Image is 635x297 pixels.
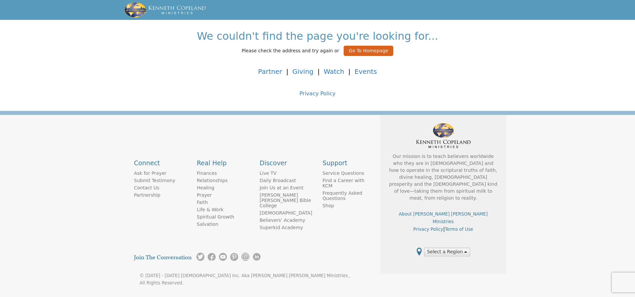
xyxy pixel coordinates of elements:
[258,68,282,75] a: Partner
[139,272,180,280] p: © [DATE] - [DATE]
[197,206,250,213] a: Life & Work
[197,184,250,191] a: Healing
[197,177,250,184] a: Relationships
[134,177,187,184] a: Submit Testimony
[260,177,313,184] a: Daily Broadcast
[344,46,393,56] button: Go To Homepage
[322,189,375,202] a: Frequently Asked Questions
[315,68,322,75] span: |
[260,170,313,177] a: Live TV
[424,247,470,257] button: Select a Region
[250,272,349,280] p: [PERSON_NAME] [PERSON_NAME] Ministries
[134,191,187,199] a: Partnership
[292,68,314,75] a: Giving
[124,2,206,18] img: brand
[346,68,353,75] span: |
[260,217,313,224] a: Believers' Academy
[322,159,375,167] h2: Support
[260,209,313,217] a: [DEMOGRAPHIC_DATA]
[322,177,375,189] a: Find a Career with KCM
[260,224,313,231] a: Superkid Academy
[399,212,488,224] a: About [PERSON_NAME] [PERSON_NAME] Ministries
[197,30,438,42] h1: We couldn't find the page you're looking for...
[134,170,187,177] a: Ask for Prayer
[197,221,250,228] a: Salvation
[389,210,498,233] div: |
[445,227,473,232] a: Terms of Use
[139,280,184,286] p: All rights reserved.
[241,272,250,280] p: aka
[389,153,498,202] p: Our mission is to teach believers worldwide who they are in [DEMOGRAPHIC_DATA] and how to operate...
[416,123,471,148] img: KCMCenterlineWebUse4ColorBlackText.png
[197,213,250,221] a: Spiritual Growth
[134,159,187,167] h2: Connect
[134,184,187,191] a: Contact Us
[284,68,291,75] span: |
[355,68,377,75] a: Events
[299,90,335,98] a: Privacy Policy
[239,45,342,57] p: Please check the address and try again or
[324,68,344,75] a: Watch
[260,191,313,209] a: [PERSON_NAME] [PERSON_NAME] Bible College
[134,254,191,262] h2: Join The Conversation
[413,227,443,232] a: Privacy Policy
[260,184,313,191] a: Join Us at an Event
[197,191,250,199] a: Prayer
[197,170,250,177] a: Finances
[197,199,250,206] a: Faith
[260,159,313,167] h2: Discover
[322,170,375,177] a: Service Questions
[180,272,241,280] p: [DEMOGRAPHIC_DATA] Inc.
[322,202,375,209] a: Shop
[134,263,365,295] div: .
[197,159,250,167] h2: Real Help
